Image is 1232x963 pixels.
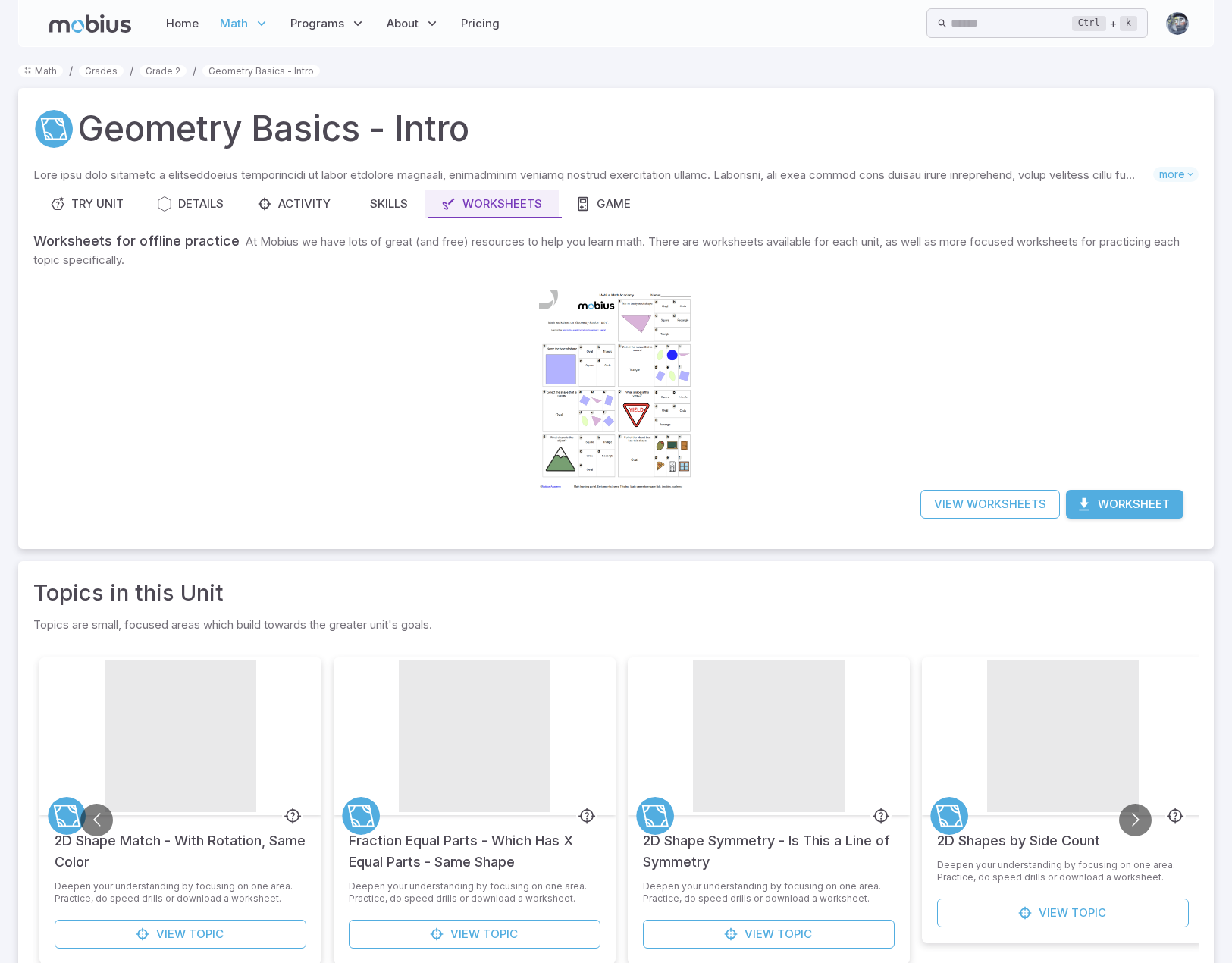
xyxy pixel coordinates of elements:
[1072,16,1106,31] kbd: Ctrl
[33,108,74,149] a: Shapes and Angles
[937,859,1189,883] p: Deepen your understanding by focusing on one area. Practice, do speed drills or download a worksh...
[193,62,196,79] li: /
[161,6,203,41] a: Home
[220,15,248,32] span: Math
[50,196,124,212] div: Try Unit
[130,62,133,79] li: /
[937,815,1100,852] h5: 2D Shapes by Side Count
[1039,905,1068,921] span: View
[69,62,73,79] li: /
[140,65,187,77] a: Grade 2
[257,196,331,212] div: Activity
[1066,490,1183,519] button: Worksheet
[349,920,600,949] a: ViewTopic
[33,616,1199,633] p: Topics are small, focused areas which build towards the greater unit's goals.
[18,62,1214,79] nav: breadcrumb
[1166,12,1189,35] img: andrew.jpg
[349,880,600,905] p: Deepen your understanding by focusing on one area. Practice, do speed drills or download a worksh...
[937,899,1189,927] a: ViewTopic
[1071,905,1106,921] span: Topic
[364,196,408,212] div: Skills
[33,233,240,249] h5: Worksheets for offline practice
[290,15,344,32] span: Programs
[349,815,600,873] h5: Fraction Equal Parts - Which Has X Equal Parts - Same Shape
[33,234,1180,267] p: At Mobius we have lots of great (and free) resources to help you learn math. There are worksheets...
[441,196,542,212] div: Worksheets
[33,167,1153,184] p: Lore ipsu dolo sitametc a elitseddoeius temporincidi ut labor etdolore magnaali, enimadminim veni...
[643,815,895,873] h5: 2D Shape Symmetry - Is This a Line of Symmetry
[55,920,306,949] a: ViewTopic
[1120,16,1137,31] kbd: k
[157,196,224,212] div: Details
[342,797,380,835] a: Shapes and Angles
[55,880,306,905] p: Deepen your understanding by focusing on one area. Practice, do speed drills or download a worksh...
[55,815,306,873] h5: 2D Shape Match - With Rotation, Same Color
[643,920,895,949] a: ViewTopic
[33,576,224,610] a: Topics in this Unit
[920,490,1060,519] a: View Worksheets
[450,926,480,943] span: View
[79,65,124,77] a: Grades
[156,926,186,943] span: View
[1119,804,1152,836] button: Go to next slide
[575,196,631,212] div: Game
[636,797,674,835] a: Shapes and Angles
[80,804,113,836] button: Go to previous slide
[18,65,63,77] a: Math
[643,880,895,905] p: Deepen your understanding by focusing on one area. Practice, do speed drills or download a worksh...
[202,65,320,77] a: Geometry Basics - Intro
[1072,14,1137,33] div: +
[930,797,968,835] a: Shapes and Angles
[483,926,518,943] span: Topic
[777,926,812,943] span: Topic
[189,926,224,943] span: Topic
[456,6,504,41] a: Pricing
[745,926,774,943] span: View
[48,797,86,835] a: Shapes and Angles
[387,15,419,32] span: About
[77,103,469,155] h1: Geometry Basics - Intro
